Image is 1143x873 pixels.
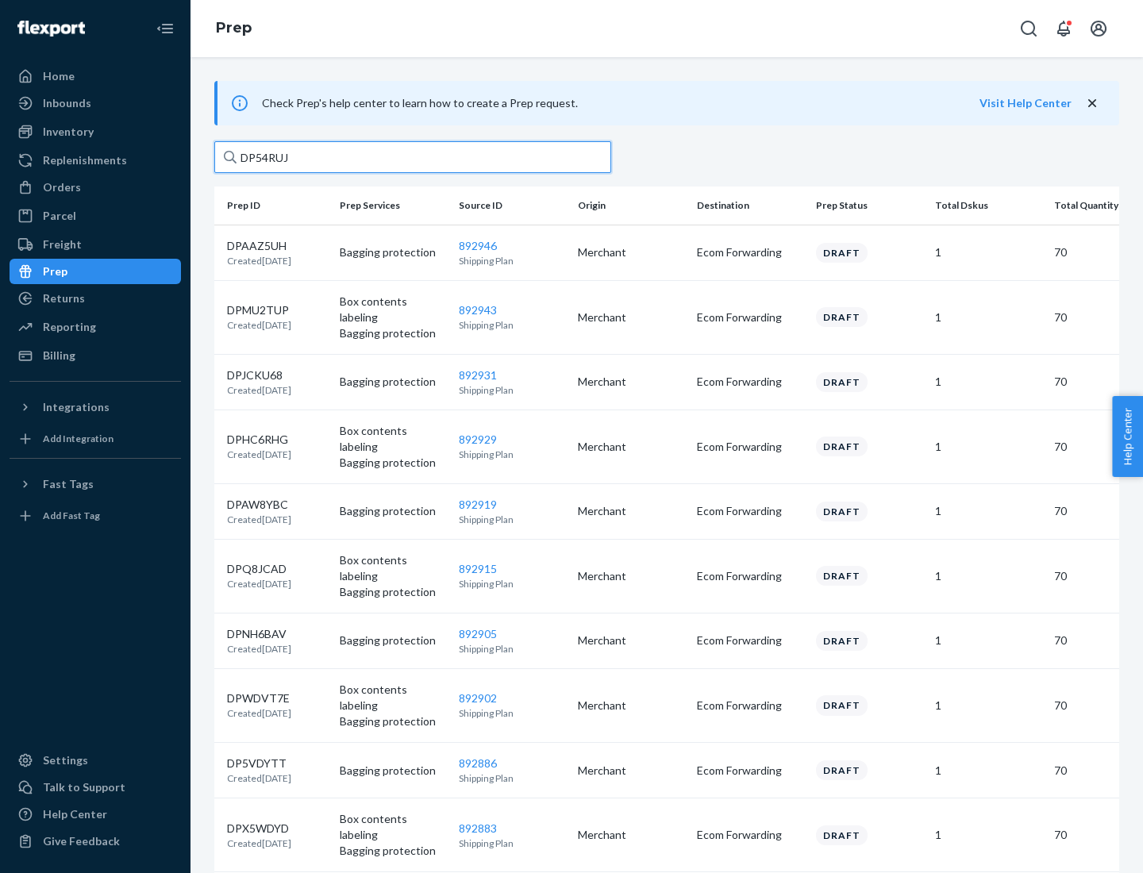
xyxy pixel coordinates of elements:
[459,577,565,590] p: Shipping Plan
[10,175,181,200] a: Orders
[571,187,691,225] th: Origin
[459,383,565,397] p: Shipping Plan
[43,152,127,168] div: Replenishments
[43,290,85,306] div: Returns
[1013,13,1045,44] button: Open Search Box
[459,562,497,575] a: 892915
[43,752,88,768] div: Settings
[227,238,291,254] p: DPAAZ5UH
[459,836,565,850] p: Shipping Plan
[227,432,291,448] p: DPHC6RHG
[459,821,497,835] a: 892883
[10,148,181,173] a: Replenishments
[340,244,446,260] p: Bagging protection
[816,372,868,392] div: Draft
[1048,13,1079,44] button: Open notifications
[227,383,291,397] p: Created [DATE]
[816,502,868,521] div: Draft
[459,448,565,461] p: Shipping Plan
[227,821,291,836] p: DPX5WDYD
[43,476,94,492] div: Fast Tags
[10,232,181,257] a: Freight
[43,208,76,224] div: Parcel
[578,827,684,843] p: Merchant
[459,691,497,705] a: 892902
[697,503,803,519] p: Ecom Forwarding
[43,779,125,795] div: Talk to Support
[935,374,1041,390] p: 1
[697,827,803,843] p: Ecom Forwarding
[935,763,1041,779] p: 1
[227,448,291,461] p: Created [DATE]
[43,237,82,252] div: Freight
[340,633,446,648] p: Bagging protection
[227,642,291,656] p: Created [DATE]
[43,124,94,140] div: Inventory
[214,141,611,173] input: Search prep jobs
[340,811,446,843] p: Box contents labeling
[43,263,67,279] div: Prep
[340,713,446,729] p: Bagging protection
[227,254,291,267] p: Created [DATE]
[43,179,81,195] div: Orders
[17,21,85,37] img: Flexport logo
[578,244,684,260] p: Merchant
[1112,396,1143,477] button: Help Center
[697,698,803,713] p: Ecom Forwarding
[10,748,181,773] a: Settings
[10,286,181,311] a: Returns
[43,806,107,822] div: Help Center
[149,13,181,44] button: Close Navigation
[935,633,1041,648] p: 1
[333,187,452,225] th: Prep Services
[227,690,291,706] p: DPWDVT7E
[459,254,565,267] p: Shipping Plan
[697,310,803,325] p: Ecom Forwarding
[459,771,565,785] p: Shipping Plan
[459,433,497,446] a: 892929
[816,307,868,327] div: Draft
[816,243,868,263] div: Draft
[578,310,684,325] p: Merchant
[340,455,446,471] p: Bagging protection
[10,63,181,89] a: Home
[816,825,868,845] div: Draft
[452,187,571,225] th: Source ID
[227,497,291,513] p: DPAW8YBC
[227,577,291,590] p: Created [DATE]
[340,503,446,519] p: Bagging protection
[697,763,803,779] p: Ecom Forwarding
[340,763,446,779] p: Bagging protection
[459,627,497,640] a: 892905
[340,294,446,325] p: Box contents labeling
[816,695,868,715] div: Draft
[578,568,684,584] p: Merchant
[227,318,291,332] p: Created [DATE]
[935,698,1041,713] p: 1
[459,513,565,526] p: Shipping Plan
[43,348,75,363] div: Billing
[697,633,803,648] p: Ecom Forwarding
[578,439,684,455] p: Merchant
[810,187,929,225] th: Prep Status
[227,771,291,785] p: Created [DATE]
[43,399,110,415] div: Integrations
[10,426,181,452] a: Add Integration
[697,439,803,455] p: Ecom Forwarding
[10,471,181,497] button: Fast Tags
[10,829,181,854] button: Give Feedback
[10,119,181,144] a: Inventory
[340,682,446,713] p: Box contents labeling
[935,503,1041,519] p: 1
[10,314,181,340] a: Reporting
[262,96,578,110] span: Check Prep's help center to learn how to create a Prep request.
[459,642,565,656] p: Shipping Plan
[459,239,497,252] a: 892946
[935,568,1041,584] p: 1
[459,756,497,770] a: 892886
[578,374,684,390] p: Merchant
[816,566,868,586] div: Draft
[10,343,181,368] a: Billing
[340,325,446,341] p: Bagging protection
